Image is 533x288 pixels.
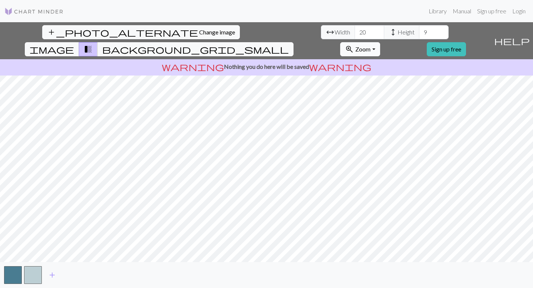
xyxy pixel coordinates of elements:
[345,44,354,54] span: zoom_in
[326,27,335,37] span: arrow_range
[398,28,415,37] span: Height
[199,29,235,36] span: Change image
[494,36,530,46] span: help
[355,46,371,53] span: Zoom
[84,44,93,54] span: transition_fade
[3,62,530,71] p: Nothing you do here will be saved
[389,27,398,37] span: height
[42,25,240,39] button: Change image
[474,4,509,19] a: Sign up free
[309,61,371,72] span: warning
[426,4,450,19] a: Library
[450,4,474,19] a: Manual
[4,7,64,16] img: Logo
[43,268,61,282] button: Add color
[48,270,57,280] span: add
[340,42,380,56] button: Zoom
[427,42,466,56] a: Sign up free
[335,28,350,37] span: Width
[30,44,74,54] span: image
[509,4,529,19] a: Login
[102,44,289,54] span: background_grid_small
[162,61,224,72] span: warning
[491,22,533,59] button: Help
[47,27,198,37] span: add_photo_alternate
